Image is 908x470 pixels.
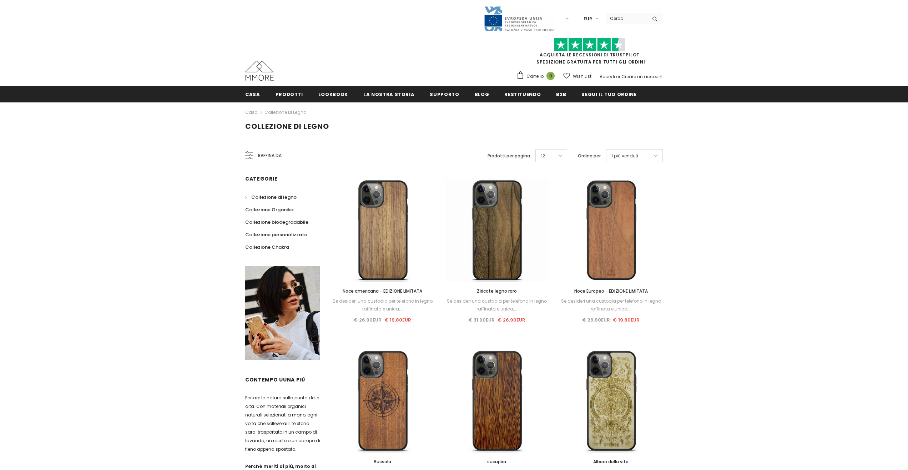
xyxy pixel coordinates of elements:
[245,219,308,226] span: Collezione biodegradabile
[363,86,414,102] a: La nostra storia
[606,13,647,24] input: Search Site
[578,152,601,160] label: Ordina per
[484,15,555,21] a: Javni Razpis
[504,91,541,98] span: Restituendo
[468,317,495,323] span: € 31.90EUR
[245,241,289,253] a: Collezione Chakra
[484,6,555,32] img: Javni Razpis
[563,70,591,82] a: Wish List
[546,72,555,80] span: 0
[430,91,459,98] span: supporto
[593,459,629,465] span: Albero della vita
[264,109,306,115] a: Collezione di legno
[559,287,663,295] a: Noce Europeo - EDIZIONE LIMITATA
[526,73,544,80] span: Carrello
[477,288,517,294] span: Ziricote legno raro
[331,297,434,313] div: Se desideri una custodia per telefono in legno raffinata e unica,...
[504,86,541,102] a: Restituendo
[554,38,625,52] img: Fidati di Pilot Stars
[582,317,610,323] span: € 26.90EUR
[556,86,566,102] a: B2B
[621,74,663,80] a: Creare un account
[343,288,422,294] span: Noce americana - EDIZIONE LIMITATA
[475,91,489,98] span: Blog
[584,15,592,22] span: EUR
[354,317,382,323] span: € 26.90EUR
[245,216,308,228] a: Collezione biodegradabile
[245,175,277,182] span: Categorie
[541,152,545,160] span: 12
[498,317,525,323] span: € 26.90EUR
[245,121,329,131] span: Collezione di legno
[516,41,663,65] span: SPEDIZIONE GRATUITA PER TUTTI GLI ORDINI
[318,91,348,98] span: Lookbook
[245,203,293,216] a: Collezione Organika
[251,194,297,201] span: Collezione di legno
[384,317,411,323] span: € 19.80EUR
[573,73,591,80] span: Wish List
[613,317,640,323] span: € 19.80EUR
[488,152,530,160] label: Prodotti per pagina
[245,206,293,213] span: Collezione Organika
[600,74,615,80] a: Accedi
[245,231,307,238] span: Collezione personalizzata
[616,74,620,80] span: or
[276,86,303,102] a: Prodotti
[559,297,663,313] div: Se desideri una custodia per telefono in legno raffinata e unica,...
[245,376,305,383] span: contempo uUna più
[318,86,348,102] a: Lookbook
[245,86,260,102] a: Casa
[430,86,459,102] a: supporto
[245,394,320,454] p: Portare la natura sulla punta delle dita. Con materiali organici naturali selezionati a mano, ogn...
[245,244,289,251] span: Collezione Chakra
[445,458,549,466] a: sucupira
[363,91,414,98] span: La nostra storia
[556,91,566,98] span: B2B
[559,458,663,466] a: Albero della vita
[516,71,558,82] a: Carrello 0
[487,459,506,465] span: sucupira
[245,191,297,203] a: Collezione di legno
[445,287,549,295] a: Ziricote legno raro
[581,86,636,102] a: Segui il tuo ordine
[574,288,648,294] span: Noce Europeo - EDIZIONE LIMITATA
[374,459,391,465] span: Bussola
[475,86,489,102] a: Blog
[331,458,434,466] a: Bussola
[245,61,274,81] img: Casi MMORE
[612,152,638,160] span: I più venduti
[540,52,640,58] a: Acquista le recensioni di TrustPilot
[331,287,434,295] a: Noce americana - EDIZIONE LIMITATA
[581,91,636,98] span: Segui il tuo ordine
[245,108,258,117] a: Casa
[258,152,282,160] span: Raffina da
[445,297,549,313] div: Se desideri una custodia per telefono in legno raffinata e unica,...
[245,228,307,241] a: Collezione personalizzata
[276,91,303,98] span: Prodotti
[245,91,260,98] span: Casa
